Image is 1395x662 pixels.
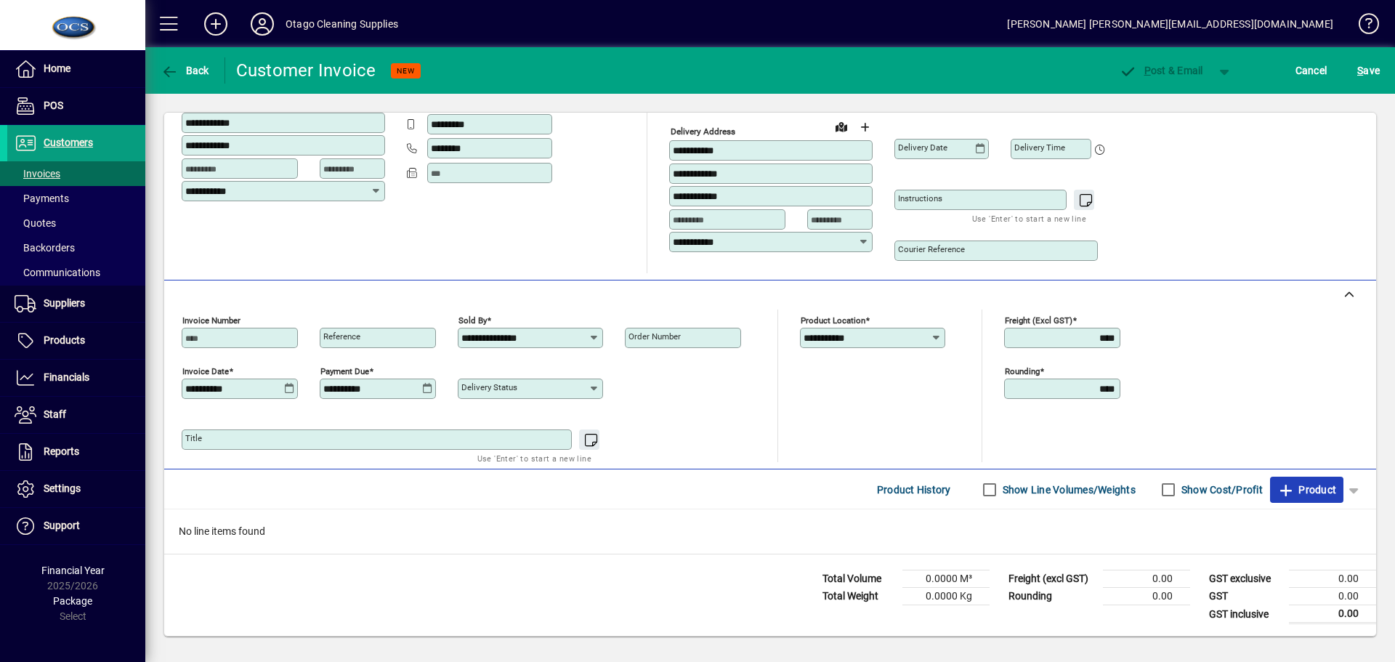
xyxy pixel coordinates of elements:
[145,57,225,84] app-page-header-button: Back
[44,408,66,420] span: Staff
[7,323,145,359] a: Products
[461,382,517,392] mat-label: Delivery status
[323,331,360,342] mat-label: Reference
[44,137,93,148] span: Customers
[44,100,63,111] span: POS
[1103,588,1190,605] td: 0.00
[15,193,69,204] span: Payments
[15,267,100,278] span: Communications
[41,565,105,576] span: Financial Year
[7,434,145,470] a: Reports
[1357,59,1380,82] span: ave
[182,315,240,326] mat-label: Invoice number
[7,471,145,507] a: Settings
[44,445,79,457] span: Reports
[7,397,145,433] a: Staff
[898,193,942,203] mat-label: Instructions
[477,450,591,467] mat-hint: Use 'Enter' to start a new line
[830,115,853,138] a: View on map
[1292,57,1331,84] button: Cancel
[1354,57,1383,84] button: Save
[7,508,145,544] a: Support
[1119,65,1203,76] span: ost & Email
[801,315,865,326] mat-label: Product location
[7,186,145,211] a: Payments
[7,51,145,87] a: Home
[898,244,965,254] mat-label: Courier Reference
[239,11,286,37] button: Profile
[1289,570,1376,588] td: 0.00
[15,168,60,179] span: Invoices
[44,371,89,383] span: Financials
[1348,3,1377,50] a: Knowledge Base
[815,588,902,605] td: Total Weight
[1005,315,1072,326] mat-label: Freight (excl GST)
[1289,588,1376,605] td: 0.00
[185,433,202,443] mat-label: Title
[1202,605,1289,623] td: GST inclusive
[1103,570,1190,588] td: 0.00
[853,116,876,139] button: Choose address
[44,297,85,309] span: Suppliers
[53,595,92,607] span: Package
[1202,570,1289,588] td: GST exclusive
[1357,65,1363,76] span: S
[236,59,376,82] div: Customer Invoice
[871,477,957,503] button: Product History
[1001,588,1103,605] td: Rounding
[7,260,145,285] a: Communications
[286,12,398,36] div: Otago Cleaning Supplies
[628,331,681,342] mat-label: Order number
[972,210,1086,227] mat-hint: Use 'Enter' to start a new line
[44,334,85,346] span: Products
[44,520,80,531] span: Support
[1289,605,1376,623] td: 0.00
[898,142,947,153] mat-label: Delivery date
[182,366,229,376] mat-label: Invoice date
[1005,366,1040,376] mat-label: Rounding
[902,588,990,605] td: 0.0000 Kg
[1178,483,1263,497] label: Show Cost/Profit
[1277,478,1336,501] span: Product
[7,88,145,124] a: POS
[397,66,415,76] span: NEW
[44,62,70,74] span: Home
[193,11,239,37] button: Add
[1001,570,1103,588] td: Freight (excl GST)
[1007,12,1333,36] div: [PERSON_NAME] [PERSON_NAME][EMAIL_ADDRESS][DOMAIN_NAME]
[164,509,1376,554] div: No line items found
[7,235,145,260] a: Backorders
[157,57,213,84] button: Back
[7,161,145,186] a: Invoices
[815,570,902,588] td: Total Volume
[15,217,56,229] span: Quotes
[1014,142,1065,153] mat-label: Delivery time
[902,570,990,588] td: 0.0000 M³
[1295,59,1327,82] span: Cancel
[7,360,145,396] a: Financials
[320,366,369,376] mat-label: Payment due
[1144,65,1151,76] span: P
[877,478,951,501] span: Product History
[1270,477,1343,503] button: Product
[44,483,81,494] span: Settings
[1112,57,1210,84] button: Post & Email
[15,242,75,254] span: Backorders
[1202,588,1289,605] td: GST
[161,65,209,76] span: Back
[7,211,145,235] a: Quotes
[7,286,145,322] a: Suppliers
[458,315,487,326] mat-label: Sold by
[1000,483,1136,497] label: Show Line Volumes/Weights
